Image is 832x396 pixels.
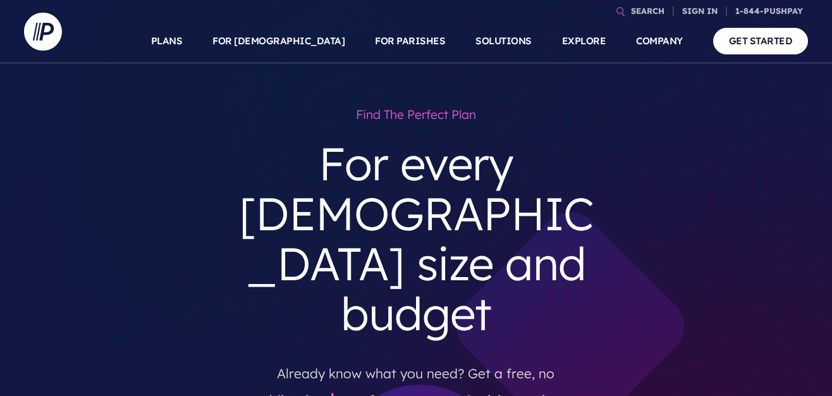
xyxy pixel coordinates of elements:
[225,101,607,128] h1: Find the perfect plan
[151,19,183,63] a: PLANS
[713,28,809,54] a: GET STARTED
[375,19,445,63] a: FOR PARISHES
[562,19,606,63] a: EXPLORE
[475,19,532,63] a: SOLUTIONS
[212,19,345,63] a: FOR [DEMOGRAPHIC_DATA]
[636,19,683,63] a: COMPANY
[225,128,607,349] h3: For every [DEMOGRAPHIC_DATA] size and budget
